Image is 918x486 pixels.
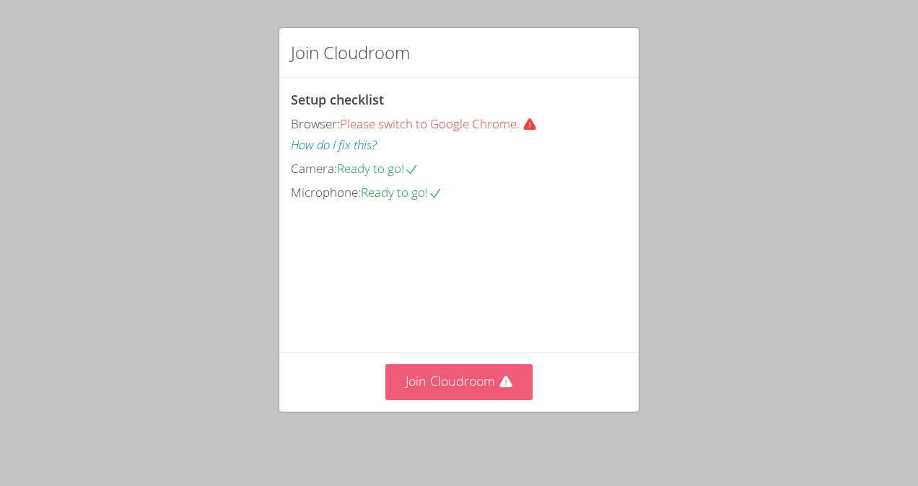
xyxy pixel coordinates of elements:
button: Join Cloudroom [385,364,533,399]
span: Camera: [291,160,337,177]
span: Browser: [291,115,340,132]
span: Setup checklist [291,91,384,108]
span: Please switch to Google Chrome. [340,115,543,132]
span: Ready to go! [361,184,442,200]
span: Ready to go! [337,160,419,177]
h2: Join Cloudroom [291,40,410,66]
button: How do I fix this? [291,135,377,156]
span: Microphone: [291,184,361,200]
